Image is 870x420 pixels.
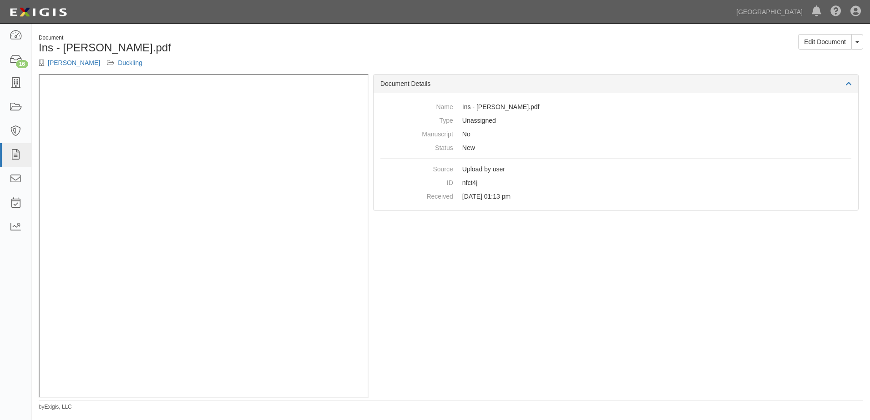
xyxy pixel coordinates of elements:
[380,127,851,141] dd: No
[39,34,444,42] div: Document
[45,404,72,410] a: Exigis, LLC
[380,114,453,125] dt: Type
[380,190,453,201] dt: Received
[380,141,851,155] dd: New
[380,100,851,114] dd: Ins - [PERSON_NAME].pdf
[16,60,28,68] div: 16
[39,42,444,54] h1: Ins - [PERSON_NAME].pdf
[380,114,851,127] dd: Unassigned
[380,176,453,187] dt: ID
[48,59,100,66] a: [PERSON_NAME]
[380,127,453,139] dt: Manuscript
[118,59,142,66] a: Duckling
[732,3,807,21] a: [GEOGRAPHIC_DATA]
[380,190,851,203] dd: [DATE] 01:13 pm
[380,162,851,176] dd: Upload by user
[374,75,858,93] div: Document Details
[39,403,72,411] small: by
[830,6,841,17] i: Help Center - Complianz
[380,141,453,152] dt: Status
[798,34,852,50] a: Edit Document
[380,162,453,174] dt: Source
[380,100,453,111] dt: Name
[380,176,851,190] dd: nfct4j
[7,4,70,20] img: logo-5460c22ac91f19d4615b14bd174203de0afe785f0fc80cf4dbbc73dc1793850b.png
